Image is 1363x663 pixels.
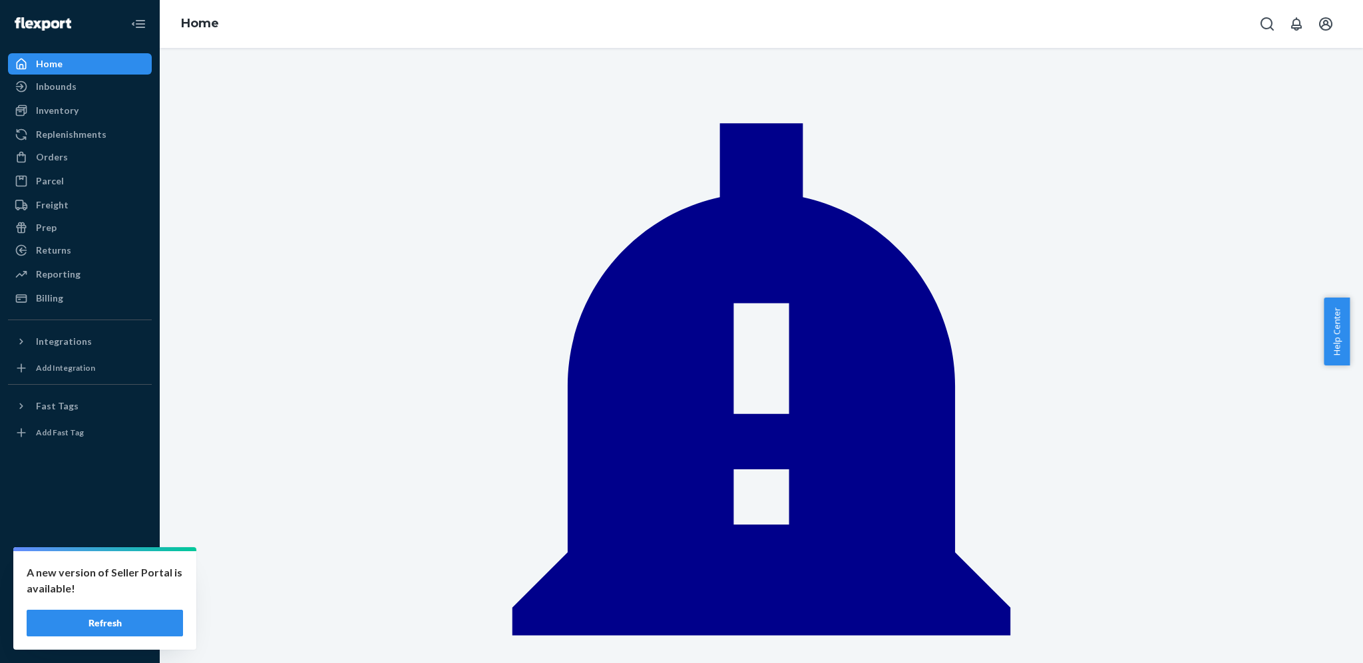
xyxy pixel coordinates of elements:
[36,174,64,188] div: Parcel
[36,292,63,305] div: Billing
[1283,11,1310,37] button: Open notifications
[125,11,152,37] button: Close Navigation
[8,264,152,285] a: Reporting
[36,362,95,373] div: Add Integration
[8,170,152,192] a: Parcel
[36,221,57,234] div: Prep
[170,5,230,43] ol: breadcrumbs
[36,198,69,212] div: Freight
[8,53,152,75] a: Home
[8,288,152,309] a: Billing
[8,626,152,647] button: Give Feedback
[8,240,152,261] a: Returns
[8,580,152,602] a: Talk to Support
[36,150,68,164] div: Orders
[8,395,152,417] button: Fast Tags
[181,16,219,31] a: Home
[36,427,84,438] div: Add Fast Tag
[8,194,152,216] a: Freight
[36,128,106,141] div: Replenishments
[36,244,71,257] div: Returns
[8,357,152,379] a: Add Integration
[36,57,63,71] div: Home
[36,335,92,348] div: Integrations
[27,610,183,636] button: Refresh
[8,146,152,168] a: Orders
[8,217,152,238] a: Prep
[27,564,183,596] p: A new version of Seller Portal is available!
[8,331,152,352] button: Integrations
[1324,298,1350,365] button: Help Center
[8,124,152,145] a: Replenishments
[8,76,152,97] a: Inbounds
[15,17,71,31] img: Flexport logo
[36,80,77,93] div: Inbounds
[36,399,79,413] div: Fast Tags
[8,603,152,624] a: Help Center
[1254,11,1280,37] button: Open Search Box
[8,558,152,579] a: Settings
[8,422,152,443] a: Add Fast Tag
[36,268,81,281] div: Reporting
[1312,11,1339,37] button: Open account menu
[36,104,79,117] div: Inventory
[8,100,152,121] a: Inventory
